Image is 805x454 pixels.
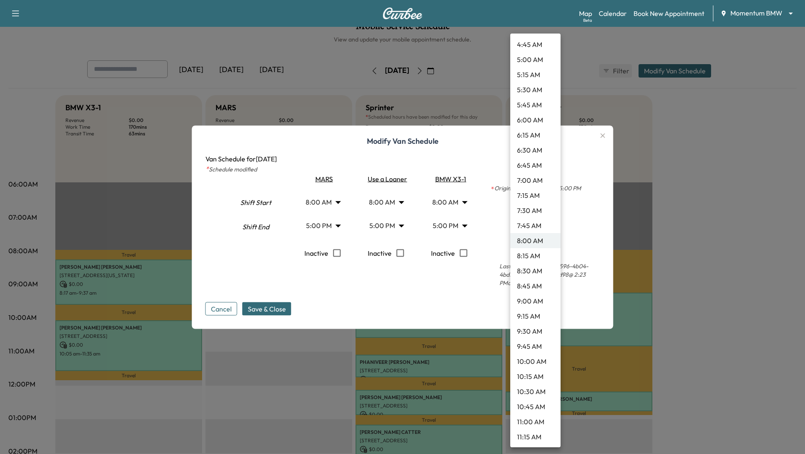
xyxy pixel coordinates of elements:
[510,263,561,278] li: 8:30 AM
[510,429,561,444] li: 11:15 AM
[510,248,561,263] li: 8:15 AM
[510,143,561,158] li: 6:30 AM
[510,173,561,188] li: 7:00 AM
[510,203,561,218] li: 7:30 AM
[510,188,561,203] li: 7:15 AM
[510,339,561,354] li: 9:45 AM
[510,278,561,293] li: 8:45 AM
[510,309,561,324] li: 9:15 AM
[510,354,561,369] li: 10:00 AM
[510,112,561,127] li: 6:00 AM
[510,37,561,52] li: 4:45 AM
[510,82,561,97] li: 5:30 AM
[510,384,561,399] li: 10:30 AM
[510,293,561,309] li: 9:00 AM
[510,52,561,67] li: 5:00 AM
[510,218,561,233] li: 7:45 AM
[510,67,561,82] li: 5:15 AM
[510,369,561,384] li: 10:15 AM
[510,127,561,143] li: 6:15 AM
[510,233,561,248] li: 8:00 AM
[510,158,561,173] li: 6:45 AM
[510,414,561,429] li: 11:00 AM
[510,97,561,112] li: 5:45 AM
[510,324,561,339] li: 9:30 AM
[510,399,561,414] li: 10:45 AM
